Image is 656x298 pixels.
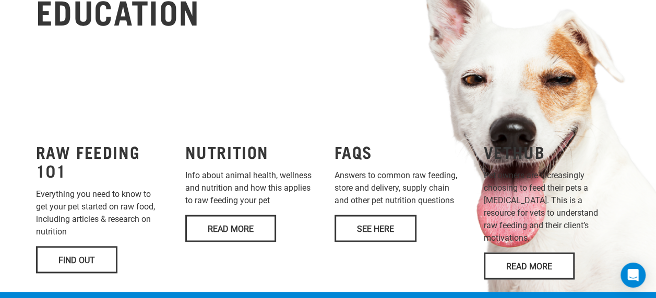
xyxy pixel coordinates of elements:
a: Read More [484,252,575,279]
h3: VETHUB [484,142,621,160]
p: Pet owners are increasingly choosing to feed their pets a [MEDICAL_DATA]. This is a resource for ... [484,169,621,244]
p: Info about animal health, wellness and nutrition and how this applies to raw feeding your pet [185,169,322,206]
a: See Here [335,215,416,242]
p: Answers to common raw feeding, store and delivery, supply chain and other pet nutrition questions [335,169,471,206]
h3: NUTRITION [185,142,322,160]
a: Read More [185,215,276,242]
a: Find Out [36,246,117,273]
h3: RAW FEEDING 101 [36,142,173,179]
p: Everything you need to know to get your pet started on raw food, including articles & research on... [36,188,173,238]
h3: FAQS [335,142,471,160]
div: Open Intercom Messenger [621,263,646,288]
